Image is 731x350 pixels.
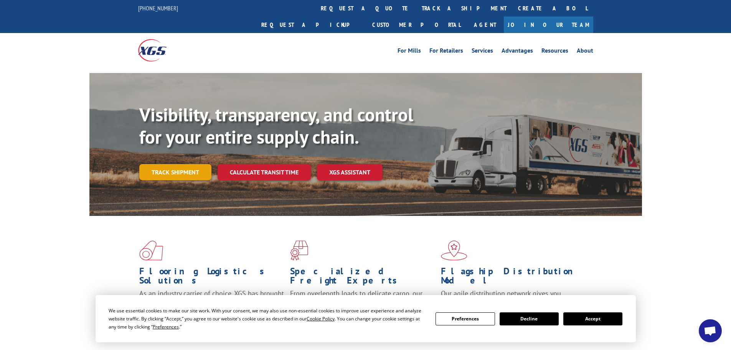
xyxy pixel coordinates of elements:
a: For Retailers [429,48,463,56]
div: Cookie Consent Prompt [96,295,636,342]
button: Preferences [436,312,495,325]
div: We use essential cookies to make our site work. With your consent, we may also use non-essential ... [109,307,426,331]
img: xgs-icon-flagship-distribution-model-red [441,241,467,260]
p: From overlength loads to delicate cargo, our experienced staff knows the best way to move your fr... [290,289,435,323]
a: Resources [541,48,568,56]
img: xgs-icon-focused-on-flooring-red [290,241,308,260]
a: XGS ASSISTANT [317,164,383,181]
a: Track shipment [139,164,211,180]
button: Decline [500,312,559,325]
span: As an industry carrier of choice, XGS has brought innovation and dedication to flooring logistics... [139,289,284,316]
div: Open chat [699,319,722,342]
h1: Flagship Distribution Model [441,267,586,289]
b: Visibility, transparency, and control for your entire supply chain. [139,103,413,149]
h1: Specialized Freight Experts [290,267,435,289]
a: Join Our Team [504,17,593,33]
img: xgs-icon-total-supply-chain-intelligence-red [139,241,163,260]
a: Advantages [502,48,533,56]
h1: Flooring Logistics Solutions [139,267,284,289]
button: Accept [563,312,622,325]
a: For Mills [398,48,421,56]
span: Cookie Policy [307,315,335,322]
a: Customer Portal [366,17,466,33]
a: [PHONE_NUMBER] [138,4,178,12]
a: Services [472,48,493,56]
span: Preferences [153,323,179,330]
a: Agent [466,17,504,33]
span: Our agile distribution network gives you nationwide inventory management on demand. [441,289,582,307]
a: Request a pickup [256,17,366,33]
a: About [577,48,593,56]
a: Calculate transit time [218,164,311,181]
